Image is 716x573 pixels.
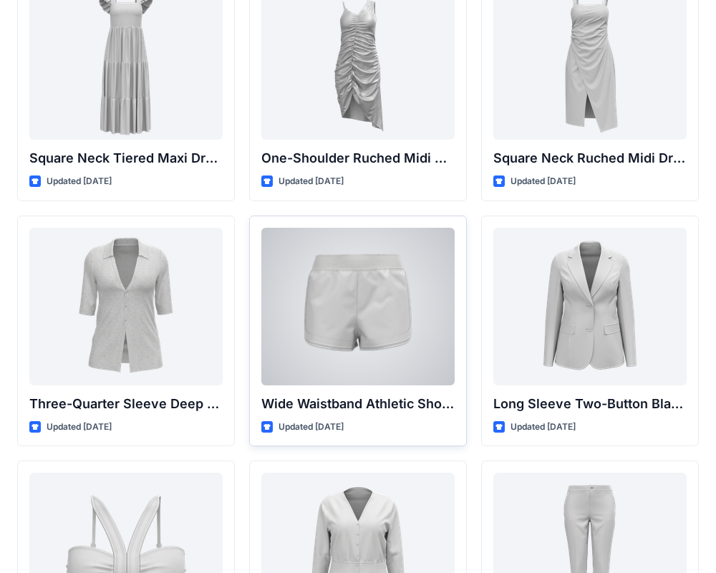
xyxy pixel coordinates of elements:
p: Square Neck Ruched Midi Dress with Asymmetrical Hem [493,148,687,168]
p: One-Shoulder Ruched Midi Dress with Asymmetrical Hem [261,148,455,168]
a: Three-Quarter Sleeve Deep V-Neck Button-Down Top [29,228,223,385]
p: Three-Quarter Sleeve Deep V-Neck Button-Down Top [29,394,223,414]
a: Wide Waistband Athletic Shorts [261,228,455,385]
p: Updated [DATE] [511,174,576,189]
p: Wide Waistband Athletic Shorts [261,394,455,414]
p: Long Sleeve Two-Button Blazer with Flap Pockets [493,394,687,414]
p: Square Neck Tiered Maxi Dress with Ruffle Sleeves [29,148,223,168]
p: Updated [DATE] [47,420,112,435]
p: Updated [DATE] [279,420,344,435]
p: Updated [DATE] [511,420,576,435]
p: Updated [DATE] [47,174,112,189]
a: Long Sleeve Two-Button Blazer with Flap Pockets [493,228,687,385]
p: Updated [DATE] [279,174,344,189]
